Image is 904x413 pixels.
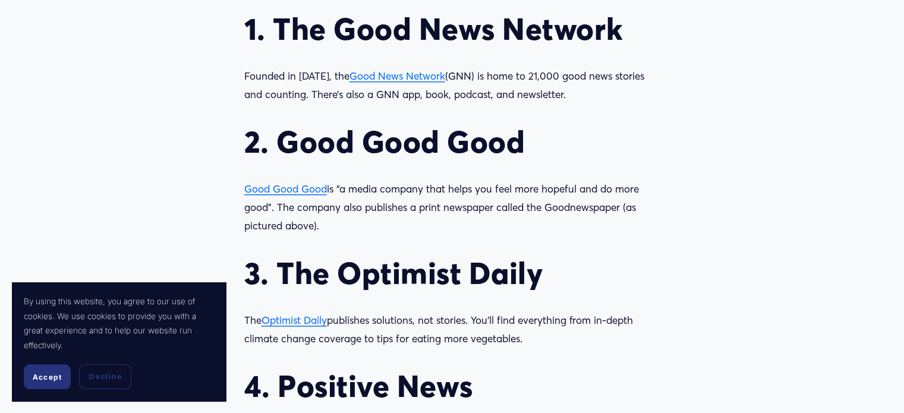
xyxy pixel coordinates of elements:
a: Optimist Daily [262,314,327,326]
h2: 1. The Good News Network [244,11,660,47]
section: Cookie banner [12,282,226,401]
p: is “a media company that helps you feel more hopeful and do more good”. The company also publishe... [244,180,660,235]
p: Founded in [DATE], the (GNN) is home to 21,000 good news stories and counting. There’s also a GNN... [244,67,660,103]
button: Accept [24,364,71,389]
a: Good News Network [349,70,445,82]
span: Decline [89,371,122,382]
span: Accept [33,373,62,382]
h2: 4. Positive News [244,368,660,404]
p: The publishes solutions, not stories. You’ll find everything from in-depth climate change coverag... [244,311,660,348]
button: Decline [79,364,131,389]
a: Good Good Good [244,182,327,195]
p: By using this website, you agree to our use of cookies. We use cookies to provide you with a grea... [24,294,214,352]
h2: 3. The Optimist Daily [244,255,660,291]
h2: 2. Good Good Good [244,124,660,160]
